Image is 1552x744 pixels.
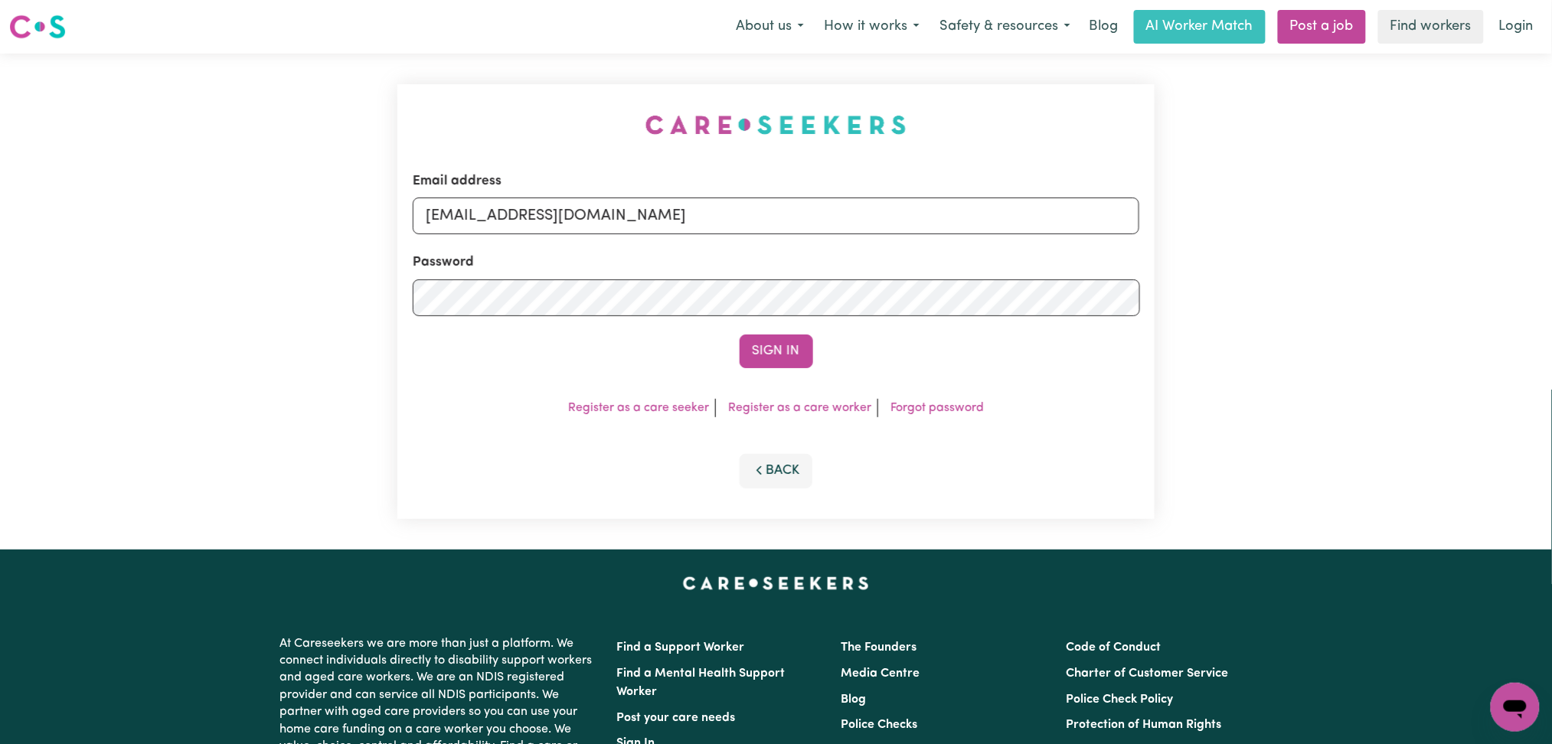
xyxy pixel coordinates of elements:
img: Careseekers logo [9,13,66,41]
a: Charter of Customer Service [1066,667,1228,680]
label: Email address [413,171,502,191]
a: Post your care needs [617,712,736,724]
a: Blog [1080,10,1128,44]
label: Password [413,253,474,272]
a: Post a job [1278,10,1366,44]
a: Blog [841,693,867,706]
a: The Founders [841,641,917,654]
button: Sign In [740,334,813,368]
button: Safety & resources [930,11,1080,43]
a: Careseekers home page [683,577,869,589]
a: Find workers [1378,10,1484,44]
input: Email address [413,197,1140,234]
button: How it works [814,11,930,43]
a: Code of Conduct [1066,641,1161,654]
a: Find a Mental Health Support Worker [617,667,786,698]
a: Careseekers logo [9,9,66,44]
a: Find a Support Worker [617,641,745,654]
button: Back [740,454,813,488]
button: About us [726,11,814,43]
a: Register as a care seeker [568,402,709,414]
a: Police Checks [841,719,918,731]
iframe: Button to launch messaging window [1491,683,1540,732]
a: Register as a care worker [728,402,871,414]
a: Police Check Policy [1066,693,1173,706]
a: Forgot password [890,402,984,414]
a: Protection of Human Rights [1066,719,1221,731]
a: Media Centre [841,667,920,680]
a: Login [1490,10,1543,44]
a: AI Worker Match [1134,10,1266,44]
